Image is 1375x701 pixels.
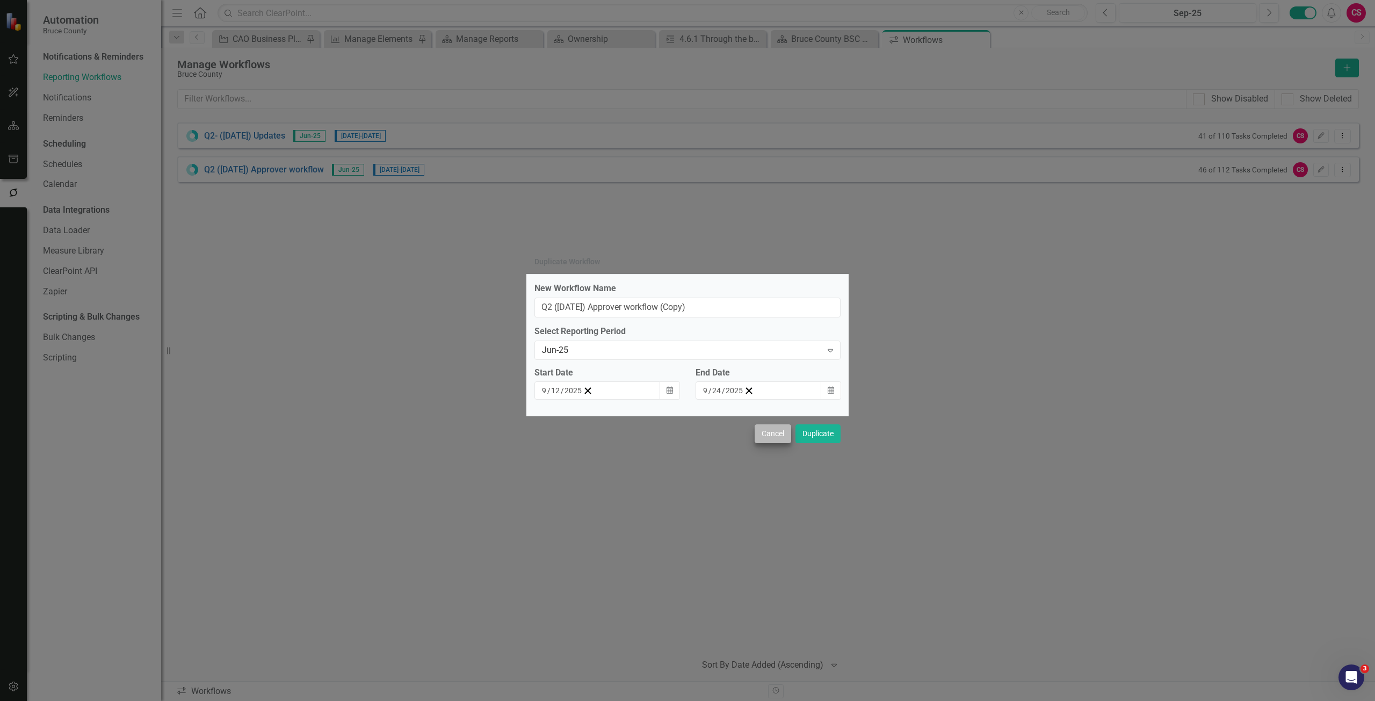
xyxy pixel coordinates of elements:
span: / [547,386,551,395]
div: End Date [696,367,841,379]
span: / [708,386,712,395]
span: / [561,386,564,395]
div: Duplicate Workflow [534,258,600,266]
div: Start Date [534,367,679,379]
button: Cancel [755,424,791,443]
label: Select Reporting Period [534,326,841,338]
button: Duplicate [795,424,841,443]
div: Jun-25 [542,344,822,356]
span: 3 [1360,664,1369,673]
span: / [722,386,725,395]
label: New Workflow Name [534,283,841,295]
iframe: Intercom live chat [1338,664,1364,690]
input: Name [534,298,841,317]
